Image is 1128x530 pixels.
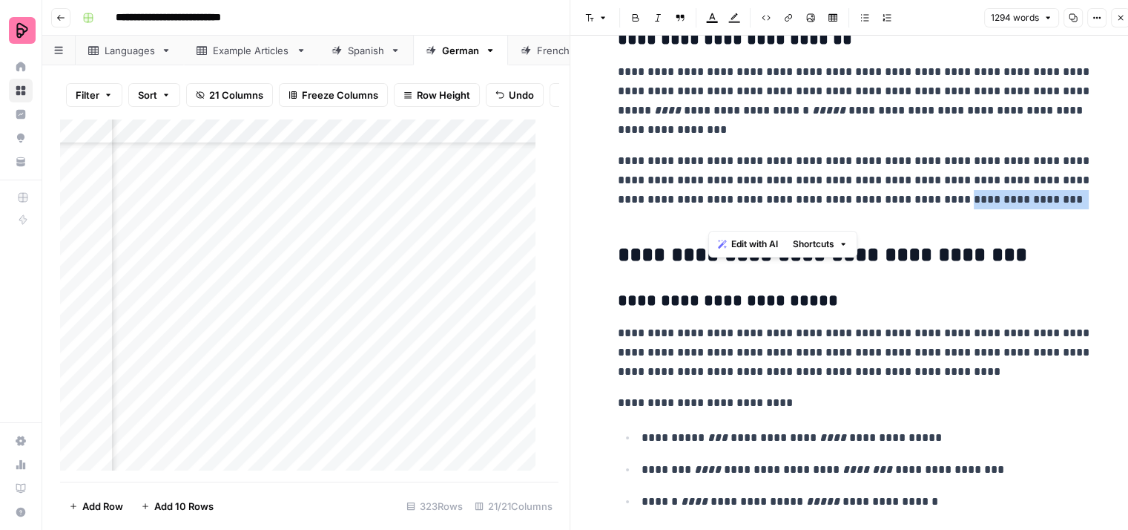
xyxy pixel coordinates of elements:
[132,494,222,518] button: Add 10 Rows
[509,88,534,102] span: Undo
[984,8,1059,27] button: 1294 words
[9,453,33,477] a: Usage
[413,36,508,65] a: German
[60,494,132,518] button: Add Row
[991,11,1039,24] span: 1294 words
[712,235,784,254] button: Edit with AI
[138,88,157,102] span: Sort
[66,83,122,107] button: Filter
[9,126,33,150] a: Opportunities
[9,17,36,44] img: Preply Logo
[787,235,854,254] button: Shortcuts
[9,477,33,500] a: Learning Hub
[209,88,263,102] span: 21 Columns
[394,83,480,107] button: Row Height
[537,43,570,58] div: French
[128,83,180,107] button: Sort
[9,102,33,126] a: Insights
[9,55,33,79] a: Home
[9,500,33,524] button: Help + Support
[76,88,99,102] span: Filter
[9,429,33,453] a: Settings
[9,79,33,102] a: Browse
[348,43,384,58] div: Spanish
[9,12,33,49] button: Workspace: Preply
[279,83,388,107] button: Freeze Columns
[793,238,834,251] span: Shortcuts
[486,83,544,107] button: Undo
[154,499,214,514] span: Add 10 Rows
[302,88,378,102] span: Freeze Columns
[442,43,479,58] div: German
[82,499,123,514] span: Add Row
[319,36,413,65] a: Spanish
[76,36,184,65] a: Languages
[417,88,470,102] span: Row Height
[213,43,290,58] div: Example Articles
[400,494,469,518] div: 323 Rows
[731,238,778,251] span: Edit with AI
[508,36,599,65] a: French
[9,150,33,174] a: Your Data
[469,494,558,518] div: 21/21 Columns
[105,43,155,58] div: Languages
[186,83,273,107] button: 21 Columns
[184,36,319,65] a: Example Articles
